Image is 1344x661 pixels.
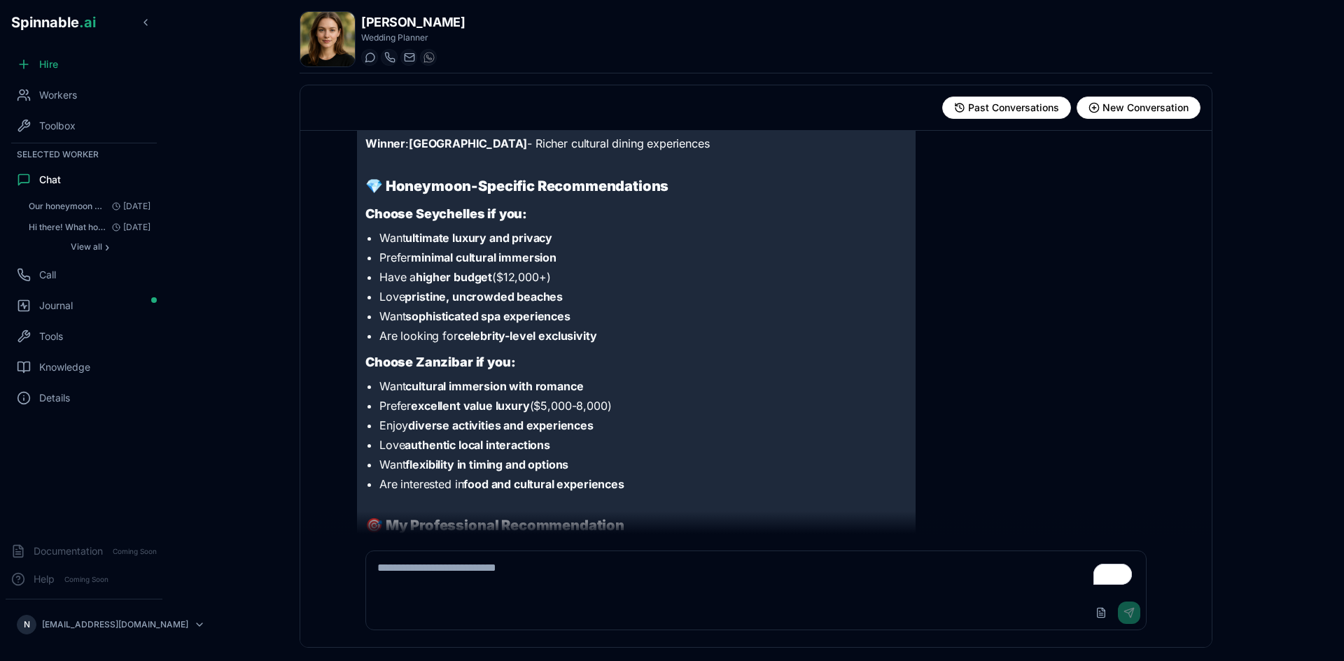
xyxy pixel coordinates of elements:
img: Leah Wagner [300,12,355,66]
span: Call [39,268,56,282]
li: Want [379,378,907,395]
strong: excellent value luxury [411,399,529,413]
li: Are interested in [379,476,907,492]
strong: diverse activities and experiences [408,418,594,432]
span: [DATE] [106,222,150,233]
strong: food and cultural experiences [463,477,624,491]
button: Open conversation: Hi there! What honeymoon destinations do you recommend? we will travel late ju... [22,218,157,237]
span: Hire [39,57,58,71]
li: Want [379,308,907,325]
button: Start new conversation [1077,97,1200,119]
span: Documentation [34,544,103,558]
strong: Winner [365,136,405,150]
span: N [24,619,30,630]
li: Are looking for [379,327,907,344]
strong: authentic local interactions [405,438,550,452]
span: Journal [39,299,73,313]
strong: minimal cultural immersion [411,250,556,264]
span: [DATE] [106,201,150,212]
li: Want [379,456,907,473]
span: Chat [39,173,61,187]
strong: Choose Seychelles if you: [365,206,527,221]
span: Knowledge [39,360,90,374]
span: Workers [39,88,77,102]
button: Open conversation: Our honeymoon will be on late june. what do you think about tanzania plus seyc... [22,197,157,216]
strong: [GEOGRAPHIC_DATA] [409,136,527,150]
span: Coming Soon [60,573,113,586]
h1: [PERSON_NAME] [361,13,465,32]
strong: pristine, uncrowded beaches [405,290,563,304]
li: Prefer [379,249,907,266]
span: View all [71,241,102,253]
button: N[EMAIL_ADDRESS][DOMAIN_NAME] [11,611,157,639]
p: Wedding Planner [361,32,465,43]
li: Enjoy [379,417,907,434]
button: Start a call with Leah Wagner [381,49,398,66]
strong: Choose Zanzibar if you: [365,355,515,369]
button: Show all conversations [22,239,157,255]
textarea: To enrich screen reader interactions, please activate Accessibility in Grammarly extension settings [366,551,1146,596]
span: Toolbox [39,119,76,133]
strong: cultural immersion with romance [405,379,583,393]
p: : - Richer cultural dining experiences [365,135,907,153]
strong: flexibility in timing and options [405,457,568,471]
button: View past conversations [942,97,1071,119]
span: Tools [39,329,63,343]
strong: celebrity-level exclusivity [458,329,597,343]
strong: ultimate luxury and privacy [405,231,552,245]
button: Send email to leah.wagner@getspinnable.ai [400,49,417,66]
span: Our honeymoon will be on late june. what do you think about tanzania plus seychelles?: Let me fix... [29,201,106,212]
span: › [105,241,109,253]
button: Start a chat with Leah Wagner [361,49,378,66]
span: Details [39,391,70,405]
strong: 🎯 My Professional Recommendation [365,517,624,534]
span: .ai [79,14,96,31]
span: Past Conversations [968,101,1059,115]
img: WhatsApp [423,52,435,63]
li: Want [379,229,907,246]
button: WhatsApp [420,49,437,66]
span: Help [34,572,55,586]
strong: sophisticated spa experiences [405,309,570,323]
strong: 💎 Honeymoon-Specific Recommendations [365,178,668,194]
p: [EMAIL_ADDRESS][DOMAIN_NAME] [42,619,188,630]
span: Hi there! What honeymoon destinations do you recommend? we will travel late june. We are looking ... [29,222,106,233]
div: Selected Worker [6,146,162,163]
span: Spinnable [11,14,96,31]
li: Love [379,436,907,453]
li: Love [379,288,907,305]
span: New Conversation [1102,101,1189,115]
li: Prefer ($5,000-8,000) [379,397,907,414]
span: Coming Soon [108,545,161,558]
li: Have a ($12,000+) [379,269,907,285]
strong: higher budget [416,270,492,284]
